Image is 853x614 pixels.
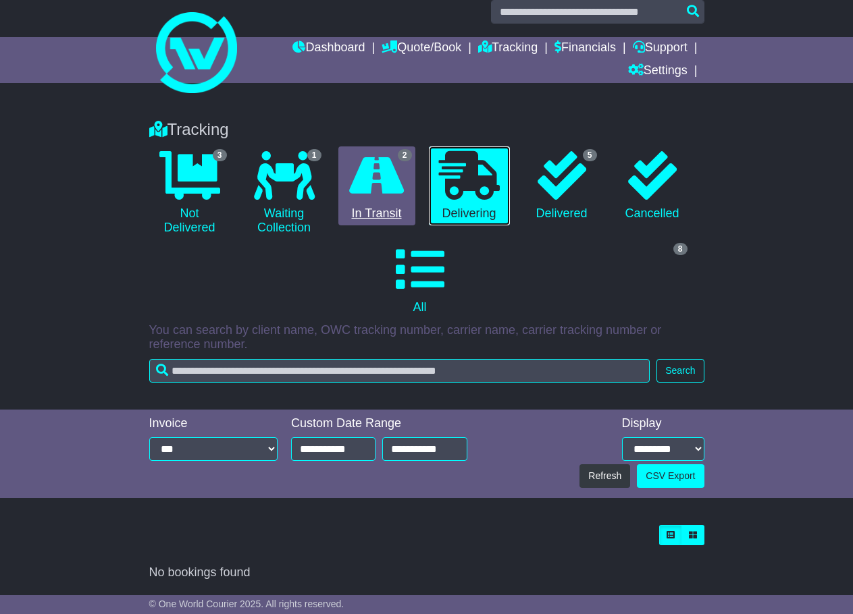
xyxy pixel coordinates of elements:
[244,146,325,240] a: 1 Waiting Collection
[523,146,600,226] a: 5 Delivered
[673,243,688,255] span: 8
[149,240,691,320] a: 8 All
[583,149,597,161] span: 5
[554,37,616,60] a: Financials
[292,37,365,60] a: Dashboard
[478,37,538,60] a: Tracking
[398,149,412,161] span: 2
[579,464,630,488] button: Refresh
[143,120,711,140] div: Tracking
[149,598,344,609] span: © One World Courier 2025. All rights reserved.
[149,146,230,240] a: 3 Not Delivered
[656,359,704,383] button: Search
[614,146,691,226] a: Cancelled
[429,146,510,226] a: Delivering
[633,37,688,60] a: Support
[628,60,688,83] a: Settings
[382,37,461,60] a: Quote/Book
[149,323,704,352] p: You can search by client name, OWC tracking number, carrier name, carrier tracking number or refe...
[338,146,415,226] a: 2 In Transit
[622,416,704,431] div: Display
[213,149,227,161] span: 3
[637,464,704,488] a: CSV Export
[149,416,278,431] div: Invoice
[307,149,321,161] span: 1
[149,565,704,580] div: No bookings found
[291,416,467,431] div: Custom Date Range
